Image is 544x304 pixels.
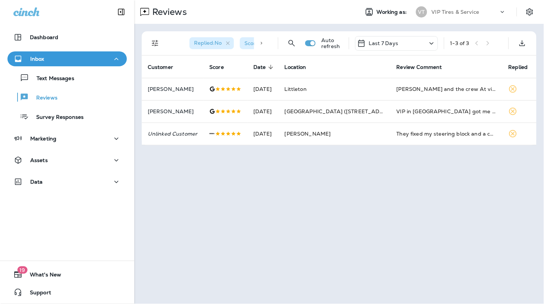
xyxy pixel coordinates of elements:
[30,34,58,40] p: Dashboard
[450,40,469,46] div: 1 - 3 of 3
[7,153,127,168] button: Assets
[253,64,266,70] span: Date
[247,123,279,145] td: [DATE]
[22,289,51,298] span: Support
[285,130,331,137] span: [PERSON_NAME]
[30,136,56,142] p: Marketing
[194,39,222,46] span: Replied : No
[240,37,304,49] div: Score:5 Stars+1
[509,64,538,70] span: Replied
[247,100,279,123] td: [DATE]
[397,85,497,93] div: Chris and the crew At vip are great to work with always trust them with my truck
[7,267,127,282] button: 19What's New
[148,36,163,51] button: Filters
[17,266,27,274] span: 19
[148,86,197,92] p: [PERSON_NAME]
[397,130,497,137] div: They fixed my steering block and a couple of other things. They overcharged me a bit, but it's qu...
[244,40,291,47] span: Score : +1
[397,64,442,70] span: Review Comment
[284,36,299,51] button: Search Reviews
[148,64,173,70] span: Customer
[7,70,127,86] button: Text Messages
[7,51,127,66] button: Inbox
[377,9,409,15] span: Working as:
[509,64,528,70] span: Replied
[111,4,132,19] button: Collapse Sidebar
[29,114,84,121] p: Survey Responses
[30,56,44,62] p: Inbox
[148,108,197,114] p: [PERSON_NAME]
[322,37,343,49] p: Auto refresh
[416,6,427,18] div: VT
[247,78,279,100] td: [DATE]
[7,174,127,189] button: Data
[285,86,307,92] span: Littleton
[432,9,479,15] p: VIP Tires & Service
[149,6,187,18] p: Reviews
[29,95,57,102] p: Reviews
[209,64,224,70] span: Score
[7,131,127,146] button: Marketing
[148,64,183,70] span: Customer
[285,64,306,70] span: Location
[29,75,74,82] p: Text Messages
[253,64,276,70] span: Date
[30,157,48,163] p: Assets
[285,108,402,115] span: [GEOGRAPHIC_DATA] ([STREET_ADDRESS])
[7,285,127,300] button: Support
[397,64,452,70] span: Review Comment
[22,272,61,281] span: What's New
[209,64,234,70] span: Score
[369,40,398,46] p: Last 7 Days
[523,5,537,19] button: Settings
[190,37,234,49] div: Replied:No
[7,30,127,45] button: Dashboard
[7,89,127,105] button: Reviews
[515,36,530,51] button: Export as CSV
[397,108,497,115] div: VIP in Rochester got me in for an alignment at the last minute and did a great job. Much apprecia...
[7,109,127,124] button: Survey Responses
[285,64,316,70] span: Location
[30,179,43,185] p: Data
[148,131,197,137] p: Unlinked Customer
